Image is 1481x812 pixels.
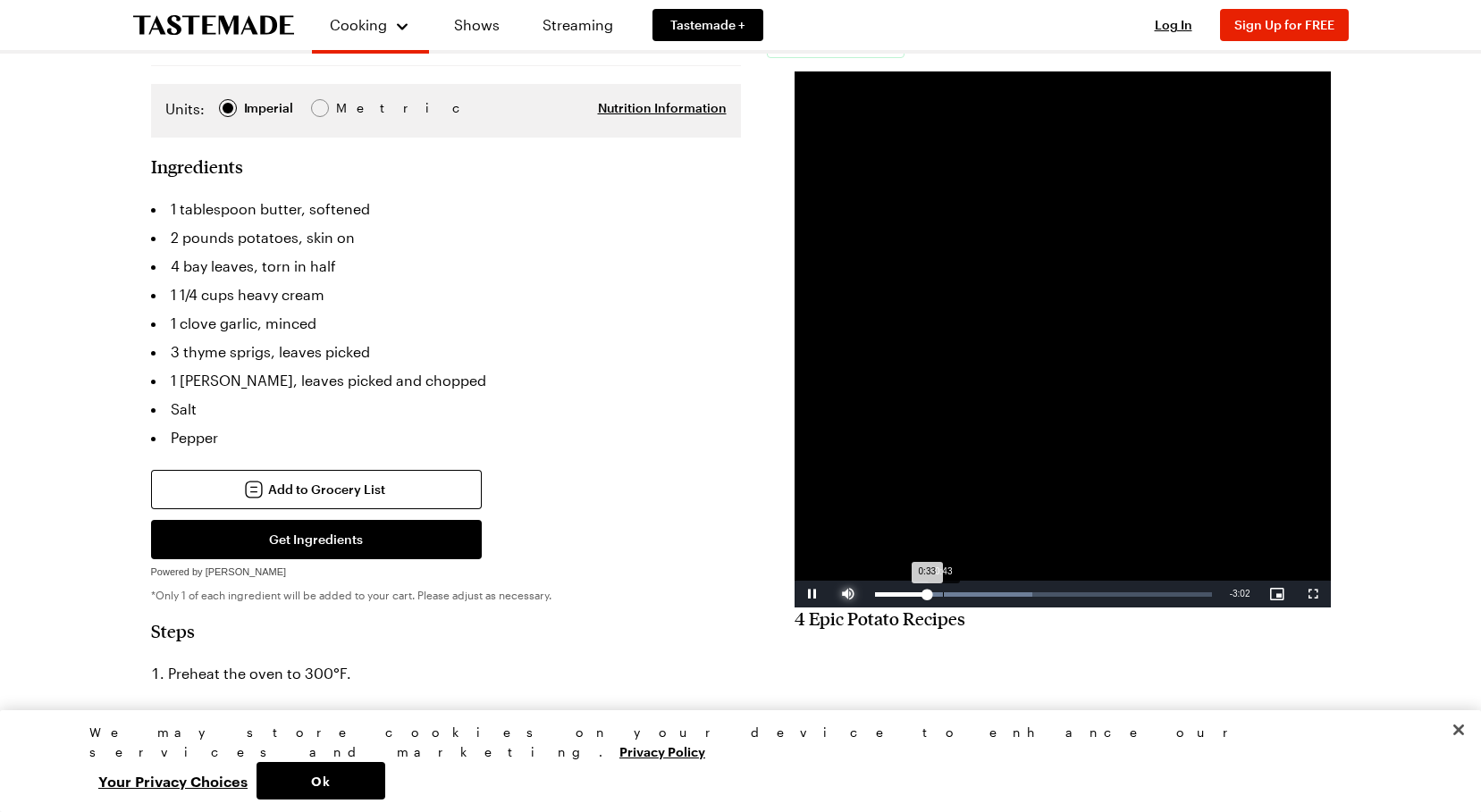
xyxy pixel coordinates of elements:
button: Mute [830,581,866,607]
h2: Steps [151,620,741,641]
button: Fullscreen [1295,581,1331,607]
li: Salt [151,395,741,423]
span: Add to Grocery List [268,481,385,498]
span: 3:02 [1233,589,1250,599]
div: Metric [336,98,374,118]
p: *Only 1 of each ingredient will be added to your cart. Please adjust as necessary. [151,588,741,602]
li: 1 tablespoon butter, softened [151,195,741,223]
span: - [1230,589,1233,599]
label: Units: [165,98,205,120]
a: Powered by [PERSON_NAME] [151,561,287,578]
video-js: Video Player [795,71,1331,607]
div: Privacy [89,723,1376,799]
span: Tastemade + [670,16,745,34]
li: 4 bay leaves, torn in half [151,252,741,280]
li: 1 1/4 cups heavy cream [151,280,741,309]
li: 1 clove garlic, minced [151,309,741,338]
button: Nutrition Information [598,99,727,117]
li: Preheat the oven to 300°F. [151,659,741,688]
li: 2 pounds potatoes, skin on [151,223,741,252]
li: 3 thyme sprigs, leaves picked [151,338,741,366]
h2: 4 Epic Potato Recipes [795,607,1331,629]
button: Add to Grocery List [151,470,482,509]
a: Tastemade + [652,9,763,41]
button: Picture-in-Picture [1259,581,1295,607]
h2: Ingredients [151,155,243,177]
button: Cooking [330,7,411,43]
span: Sign Up for FREE [1234,17,1334,32]
span: Cooking [330,16,387,33]
button: Your Privacy Choices [89,762,257,799]
button: Get Ingredients [151,520,482,559]
button: Pause [795,581,830,607]
span: Powered by [PERSON_NAME] [151,566,287,577]
a: To Tastemade Home Page [133,15,294,36]
span: Imperial [244,98,295,118]
div: Imperial Metric [165,98,374,123]
a: More information about your privacy, opens in a new tab [619,742,705,759]
li: 1 [PERSON_NAME], leaves picked and chopped [151,366,741,395]
div: Progress Bar [875,592,1212,597]
button: Log In [1138,16,1209,34]
button: Ok [257,762,385,799]
button: Close [1439,710,1478,749]
li: Pepper [151,423,741,452]
span: Log In [1155,17,1192,32]
button: Sign Up for FREE [1220,9,1349,41]
span: Metric [336,98,375,118]
div: We may store cookies on your device to enhance our services and marketing. [89,723,1376,762]
div: Imperial [244,98,293,118]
